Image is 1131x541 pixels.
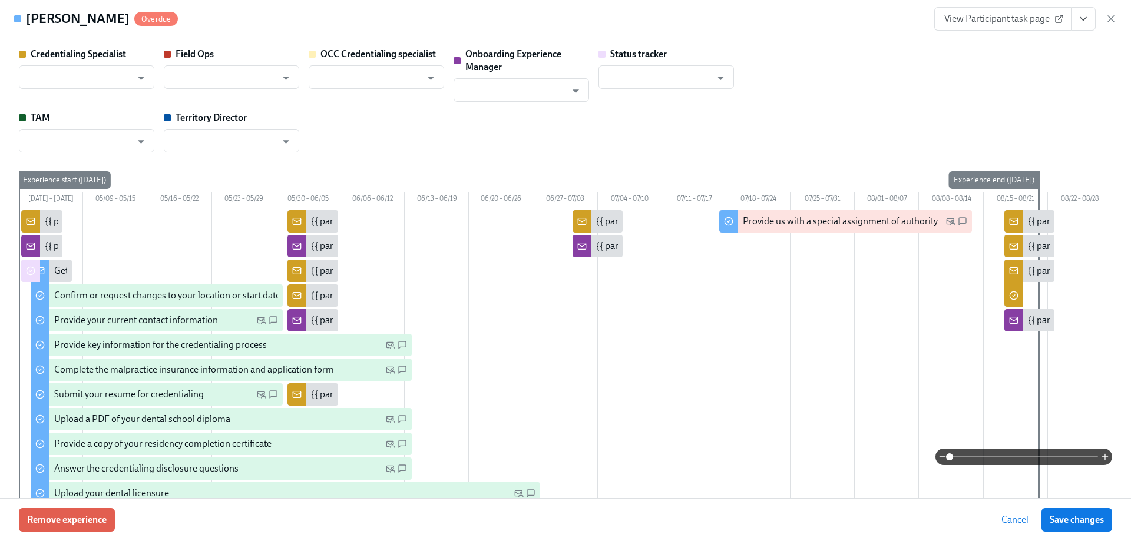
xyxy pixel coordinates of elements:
[386,464,395,473] svg: Personal Email
[934,7,1072,31] a: View Participant task page
[1001,514,1029,526] span: Cancel
[340,192,405,208] div: 06/06 – 06/12
[726,192,791,208] div: 07/18 – 07/24
[176,112,247,123] strong: Territory Director
[405,192,469,208] div: 06/13 – 06/19
[45,240,323,253] div: {{ participant.fullName }} has been enrolled in the Dado Pre-boarding
[791,192,855,208] div: 07/25 – 07/31
[386,414,395,424] svg: Personal Email
[398,464,407,473] svg: SMS
[26,10,130,28] h4: [PERSON_NAME]
[54,462,239,475] div: Answer the credentialing disclosure questions
[526,489,535,498] svg: SMS
[54,363,334,376] div: Complete the malpractice insurance information and application form
[276,192,340,208] div: 05/30 – 06/05
[422,69,440,87] button: Open
[311,388,470,401] div: {{ participant.fullName }} BLS uploaded
[398,340,407,350] svg: SMS
[596,240,758,253] div: {{ participant.fullName }} CV is complete
[311,289,524,302] div: {{ participant.fullName }} didn't complete a residency
[277,132,295,151] button: Open
[257,316,266,325] svg: Personal Email
[533,192,597,208] div: 06/27 – 07/03
[398,414,407,424] svg: SMS
[514,489,524,498] svg: Personal Email
[311,240,489,253] div: {{ participant.fullName }} Diploma uploaded
[31,112,50,123] strong: TAM
[311,314,496,327] div: {{ participant.fullName }} needs to correct info
[212,192,276,208] div: 05/23 – 05/29
[944,13,1061,25] span: View Participant task page
[311,264,467,277] div: {{ participant.fullName }} is a new grad
[19,192,83,208] div: [DATE] – [DATE]
[19,508,115,532] button: Remove experience
[386,439,395,449] svg: Personal Email
[1050,514,1104,526] span: Save changes
[54,388,204,401] div: Submit your resume for credentialing
[567,82,585,100] button: Open
[386,365,395,374] svg: Personal Email
[132,69,150,87] button: Open
[386,340,395,350] svg: Personal Email
[277,69,295,87] button: Open
[662,192,726,208] div: 07/11 – 07/17
[269,390,278,399] svg: SMS
[712,69,730,87] button: Open
[18,171,111,189] div: Experience start ([DATE])
[946,217,955,226] svg: Personal Email
[54,314,218,327] div: Provide your current contact information
[984,192,1048,208] div: 08/15 – 08/21
[598,192,662,208] div: 07/04 – 07/10
[596,215,758,228] div: {{ participant.fullName }} CV is complete
[1048,192,1112,208] div: 08/22 – 08/28
[54,487,169,500] div: Upload your dental licensure
[31,48,126,59] strong: Credentialing Specialist
[83,192,147,208] div: 05/09 – 05/15
[610,48,667,59] strong: Status tracker
[54,413,230,426] div: Upload a PDF of your dental school diploma
[1071,7,1096,31] button: View task page
[320,48,436,59] strong: OCC Credentialing specialist
[311,215,489,228] div: {{ participant.fullName }} Diploma uploaded
[134,15,178,24] span: Overdue
[949,171,1039,189] div: Experience end ([DATE])
[743,215,938,228] div: Provide us with a special assignment of authority
[398,439,407,449] svg: SMS
[147,192,211,208] div: 05/16 – 05/22
[54,338,267,351] div: Provide key information for the credentialing process
[855,192,919,208] div: 08/01 – 08/07
[27,514,107,526] span: Remove experience
[993,508,1037,532] button: Cancel
[469,192,533,208] div: 06/20 – 06/26
[958,217,967,226] svg: SMS
[54,289,280,302] div: Confirm or request changes to your location or start date
[257,390,266,399] svg: Personal Email
[465,48,561,72] strong: Onboarding Experience Manager
[54,437,272,450] div: Provide a copy of your residency completion certificate
[54,264,217,277] div: Getting started at [GEOGRAPHIC_DATA]
[398,365,407,374] svg: SMS
[45,215,323,228] div: {{ participant.fullName }} has been enrolled in the Dado Pre-boarding
[1041,508,1112,532] button: Save changes
[919,192,983,208] div: 08/08 – 08/14
[269,316,278,325] svg: SMS
[132,132,150,151] button: Open
[176,48,214,59] strong: Field Ops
